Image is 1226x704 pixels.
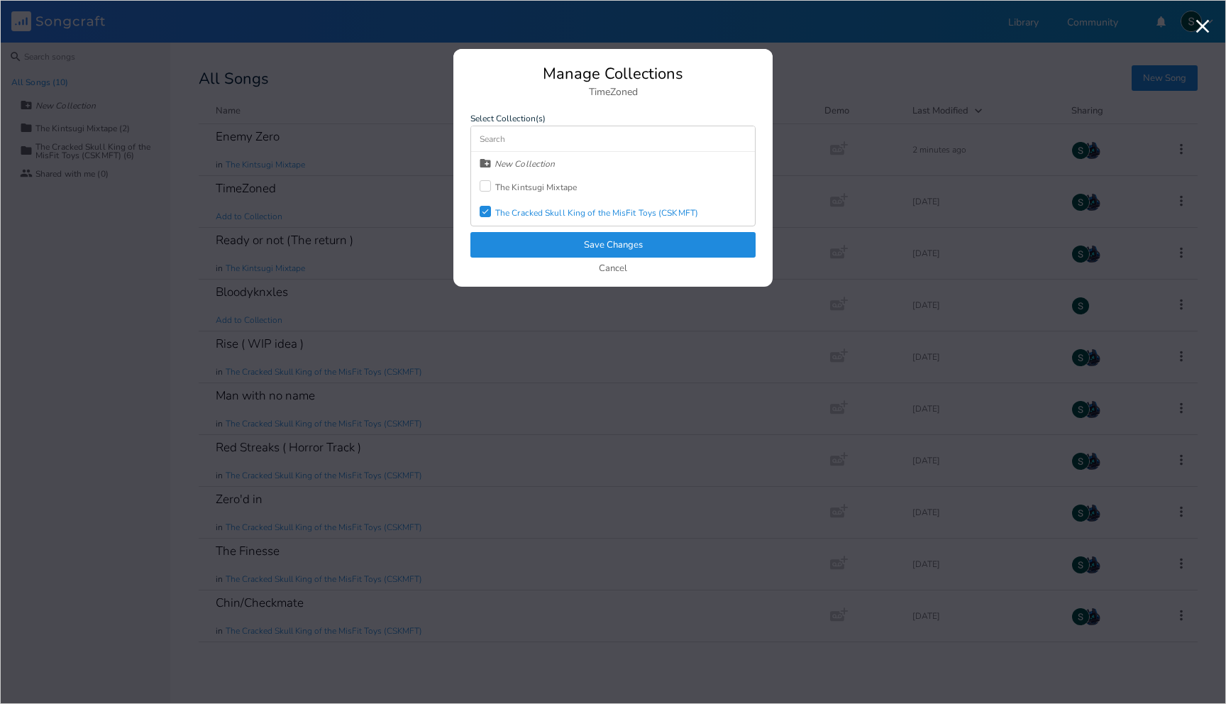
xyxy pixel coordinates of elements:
[471,126,755,152] input: Search
[495,160,555,168] div: New Collection
[470,232,756,258] button: Save Changes
[495,209,698,217] div: The Cracked Skull King of the MisFit Toys (CSKMFT)
[470,66,756,82] div: Manage Collections
[599,263,627,275] button: Cancel
[470,114,756,123] label: Select Collection(s)
[495,183,577,192] div: The Kintsugi Mixtape
[470,87,756,97] div: TimeZoned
